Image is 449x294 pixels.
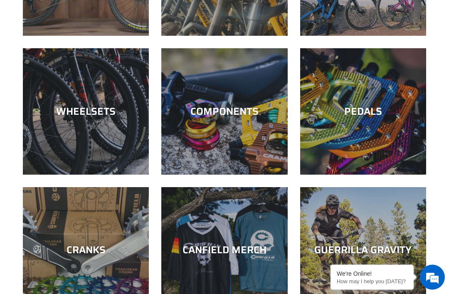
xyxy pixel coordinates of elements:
div: CRANKS [23,245,149,257]
div: CANFIELD MERCH [161,245,287,257]
div: PEDALS [300,106,426,118]
div: COMPONENTS [161,106,287,118]
div: We're Online! [337,270,407,277]
a: COMPONENTS [161,49,287,175]
div: WHEELSETS [23,106,149,118]
p: How may I help you today? [337,278,407,284]
a: PEDALS [300,49,426,175]
a: WHEELSETS [23,49,149,175]
div: GUERRILLA GRAVITY [300,245,426,257]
